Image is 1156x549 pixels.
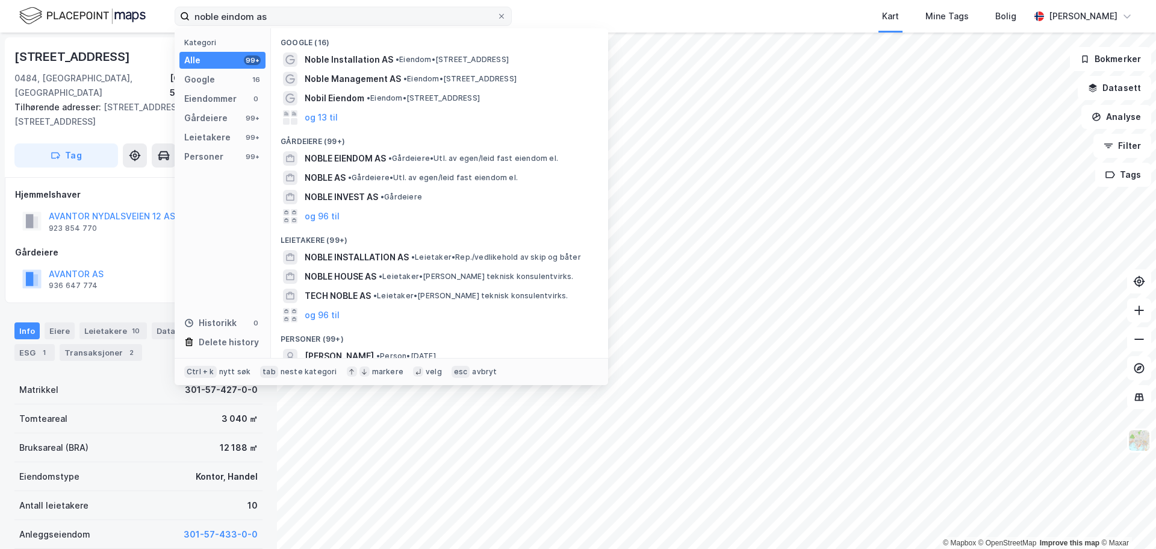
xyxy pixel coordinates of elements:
[373,291,377,300] span: •
[15,187,262,202] div: Hjemmelshaver
[14,322,40,339] div: Info
[184,38,266,47] div: Kategori
[19,441,89,455] div: Bruksareal (BRA)
[15,245,262,260] div: Gårdeiere
[403,74,517,84] span: Eiendom • [STREET_ADDRESS]
[1078,76,1151,100] button: Datasett
[79,322,147,339] div: Leietakere
[14,100,253,129] div: [STREET_ADDRESS], [STREET_ADDRESS]
[129,325,142,337] div: 10
[251,318,261,328] div: 0
[251,94,261,104] div: 0
[190,7,497,25] input: Søk på adresse, matrikkel, gårdeiere, leietakere eller personer
[1081,105,1151,129] button: Analyse
[14,344,55,361] div: ESG
[376,351,380,360] span: •
[271,325,608,347] div: Personer (99+)
[184,316,237,330] div: Historikk
[388,154,392,163] span: •
[19,498,89,513] div: Antall leietakere
[184,130,231,145] div: Leietakere
[49,224,97,233] div: 923 854 770
[220,441,258,455] div: 12 188 ㎡
[1095,163,1151,187] button: Tags
[49,281,98,290] div: 936 647 774
[38,347,50,359] div: 1
[396,55,399,64] span: •
[19,412,67,426] div: Tomteareal
[305,151,386,166] span: NOBLE EIENDOM AS
[45,322,75,339] div: Eiere
[995,9,1016,24] div: Bolig
[381,192,384,201] span: •
[152,322,211,339] div: Datasett
[184,366,217,378] div: Ctrl + k
[260,366,278,378] div: tab
[367,93,370,102] span: •
[305,289,371,303] span: TECH NOBLE AS
[184,53,200,67] div: Alle
[196,469,258,484] div: Kontor, Handel
[184,527,258,542] button: 301-57-433-0-0
[244,152,261,162] div: 99+
[222,412,258,426] div: 3 040 ㎡
[1049,9,1117,24] div: [PERSON_NAME]
[271,226,608,248] div: Leietakere (99+)
[184,72,215,87] div: Google
[372,367,403,377] div: markere
[925,9,969,24] div: Mine Tags
[379,272,382,281] span: •
[14,47,132,66] div: [STREET_ADDRESS]
[19,383,58,397] div: Matrikkel
[1040,539,1099,547] a: Improve this map
[305,190,378,204] span: NOBLE INVEST AS
[14,143,118,168] button: Tag
[376,351,436,361] span: Person • [DATE]
[1128,429,1151,452] img: Z
[305,349,374,363] span: [PERSON_NAME]
[1096,491,1156,549] iframe: Chat Widget
[125,347,137,359] div: 2
[1096,491,1156,549] div: Kontrollprogram for chat
[281,367,337,377] div: neste kategori
[185,383,258,397] div: 301-57-427-0-0
[19,5,146,27] img: logo.f888ab2527a4732fd821a326f86c7f29.svg
[305,269,376,284] span: NOBLE HOUSE AS
[219,367,251,377] div: nytt søk
[882,9,899,24] div: Kart
[19,527,90,542] div: Anleggseiendom
[348,173,352,182] span: •
[388,154,558,163] span: Gårdeiere • Utl. av egen/leid fast eiendom el.
[452,366,470,378] div: esc
[367,93,480,103] span: Eiendom • [STREET_ADDRESS]
[170,71,263,100] div: [GEOGRAPHIC_DATA], 57/427
[411,253,581,262] span: Leietaker • Rep./vedlikehold av skip og båter
[244,133,261,142] div: 99+
[271,127,608,149] div: Gårdeiere (99+)
[60,344,142,361] div: Transaksjoner
[305,209,340,224] button: og 96 til
[379,272,574,281] span: Leietaker • [PERSON_NAME] teknisk konsulentvirks.
[381,192,422,202] span: Gårdeiere
[305,250,409,265] span: NOBLE INSTALLATION AS
[305,171,346,185] span: NOBLE AS
[244,55,261,65] div: 99+
[305,72,401,86] span: Noble Management AS
[943,539,976,547] a: Mapbox
[184,111,228,125] div: Gårdeiere
[14,102,104,112] span: Tilhørende adresser:
[411,253,415,262] span: •
[978,539,1037,547] a: OpenStreetMap
[305,110,338,125] button: og 13 til
[305,52,393,67] span: Noble Installation AS
[403,74,407,83] span: •
[1093,134,1151,158] button: Filter
[19,469,79,484] div: Eiendomstype
[1070,47,1151,71] button: Bokmerker
[426,367,442,377] div: velg
[199,335,259,350] div: Delete history
[271,28,608,50] div: Google (16)
[251,75,261,84] div: 16
[305,308,340,322] button: og 96 til
[244,113,261,123] div: 99+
